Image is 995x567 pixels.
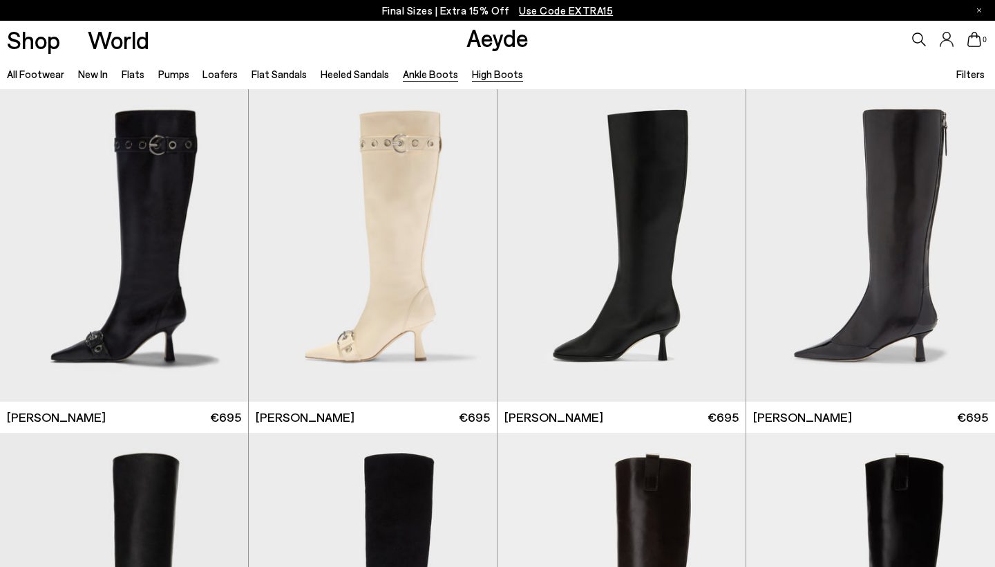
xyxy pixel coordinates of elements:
[7,68,64,80] a: All Footwear
[708,409,739,426] span: €695
[753,409,852,426] span: [PERSON_NAME]
[7,409,106,426] span: [PERSON_NAME]
[403,68,458,80] a: Ankle Boots
[321,68,389,80] a: Heeled Sandals
[158,68,189,80] a: Pumps
[249,402,497,433] a: [PERSON_NAME] €695
[459,409,490,426] span: €695
[88,28,149,52] a: World
[249,89,497,401] div: 1 / 6
[956,68,985,80] span: Filters
[981,36,988,44] span: 0
[957,409,988,426] span: €695
[7,28,60,52] a: Shop
[746,89,995,401] img: Alexis Dual-Tone High Boots
[472,68,523,80] a: High Boots
[256,409,354,426] span: [PERSON_NAME]
[466,23,529,52] a: Aeyde
[252,68,307,80] a: Flat Sandals
[504,409,603,426] span: [PERSON_NAME]
[78,68,108,80] a: New In
[497,402,746,433] a: [PERSON_NAME] €695
[519,4,613,17] span: Navigate to /collections/ss25-final-sizes
[249,89,497,401] img: Vivian Eyelet High Boots
[967,32,981,47] a: 0
[746,402,995,433] a: [PERSON_NAME] €695
[497,89,746,401] img: Catherine High Sock Boots
[122,68,144,80] a: Flats
[249,89,497,401] a: Next slide Previous slide
[382,2,614,19] p: Final Sizes | Extra 15% Off
[210,409,241,426] span: €695
[202,68,238,80] a: Loafers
